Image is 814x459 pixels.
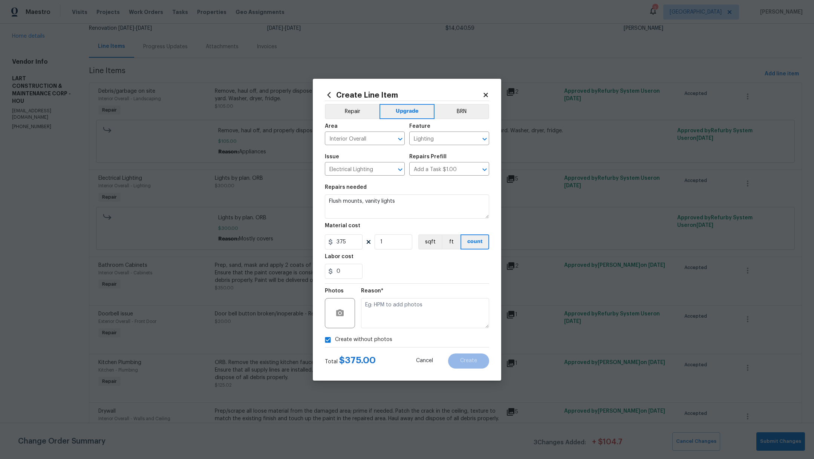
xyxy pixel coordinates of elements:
[409,124,430,129] h5: Feature
[325,91,482,99] h2: Create Line Item
[325,154,339,159] h5: Issue
[325,254,353,259] h5: Labor cost
[361,288,383,294] h5: Reason*
[325,185,367,190] h5: Repairs needed
[409,154,447,159] h5: Repairs Prefill
[395,134,405,144] button: Open
[479,164,490,175] button: Open
[335,336,392,344] span: Create without photos
[418,234,442,249] button: sqft
[461,234,489,249] button: count
[479,134,490,144] button: Open
[325,356,376,366] div: Total
[325,104,379,119] button: Repair
[325,124,338,129] h5: Area
[460,358,477,364] span: Create
[379,104,435,119] button: Upgrade
[339,356,376,365] span: $ 375.00
[448,353,489,369] button: Create
[325,194,489,219] textarea: Flush mounts, vanity lights
[395,164,405,175] button: Open
[442,234,461,249] button: ft
[435,104,489,119] button: BRN
[325,223,360,228] h5: Material cost
[416,358,433,364] span: Cancel
[325,288,344,294] h5: Photos
[404,353,445,369] button: Cancel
